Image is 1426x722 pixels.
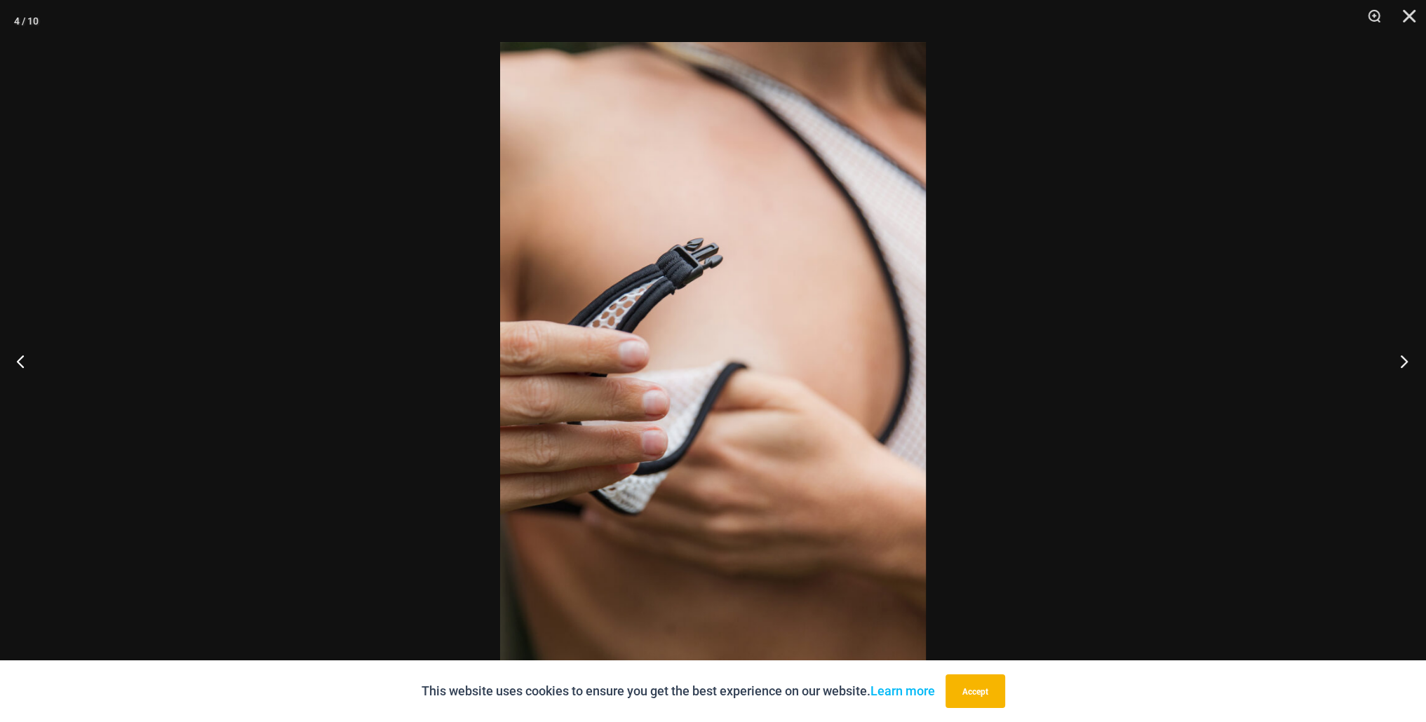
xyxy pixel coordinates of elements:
[422,681,935,702] p: This website uses cookies to ensure you get the best experience on our website.
[870,683,935,698] a: Learn more
[1373,326,1426,396] button: Next
[946,674,1005,708] button: Accept
[14,11,39,32] div: 4 / 10
[500,42,926,680] img: Trade Winds IvoryInk 384 Top 03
